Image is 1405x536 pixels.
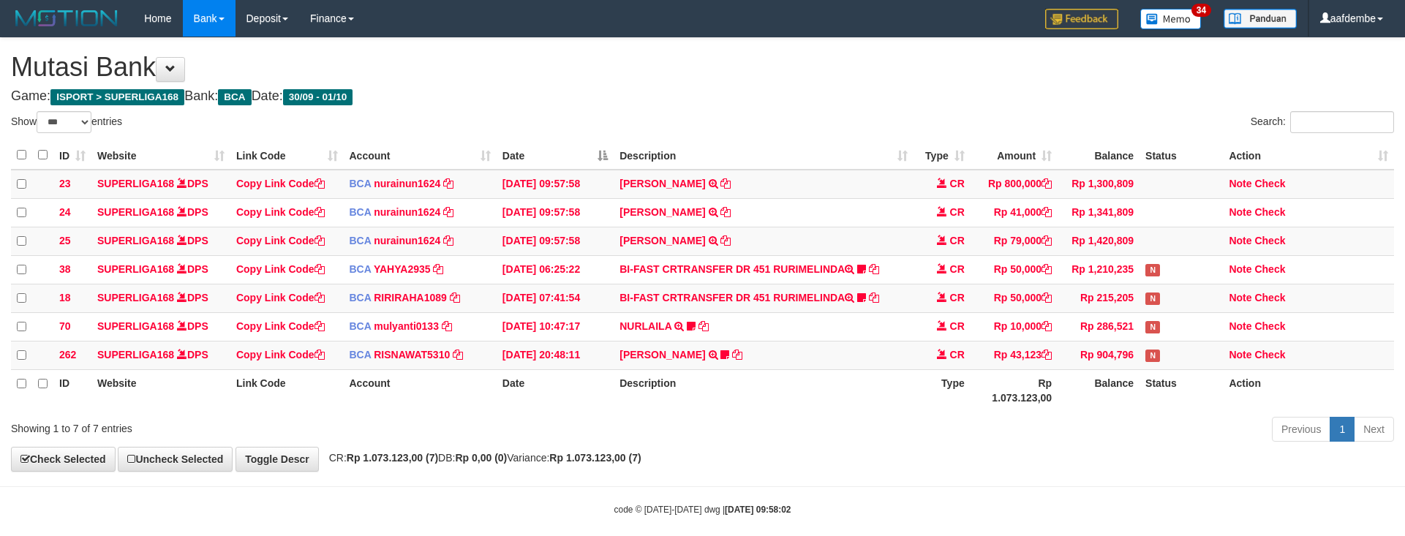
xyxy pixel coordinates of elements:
a: NURLAILA [619,320,671,332]
a: Note [1229,235,1251,246]
h4: Game: Bank: Date: [11,89,1394,104]
span: CR: DB: Variance: [322,452,641,464]
td: [DATE] 10:47:17 [497,312,614,341]
th: ID: activate to sort column ascending [53,141,91,170]
span: Has Note [1145,321,1160,333]
th: Link Code: activate to sort column ascending [230,141,344,170]
td: Rp 800,000 [971,170,1058,199]
strong: Rp 1.073.123,00 (7) [549,452,641,464]
a: Copy YOSI EFENDI to clipboard [732,349,742,361]
a: Copy Link Code [236,235,325,246]
a: Check [1254,178,1285,189]
a: Copy Link Code [236,349,325,361]
span: 38 [59,263,71,275]
th: Amount: activate to sort column ascending [971,141,1058,170]
a: Copy Rp 50,000 to clipboard [1041,292,1052,303]
a: [PERSON_NAME] [619,206,705,218]
th: Type: activate to sort column ascending [914,141,971,170]
div: Showing 1 to 7 of 7 entries [11,415,574,436]
a: Copy mulyanti0133 to clipboard [442,320,452,332]
span: CR [950,235,965,246]
td: [DATE] 20:48:11 [497,341,614,369]
td: DPS [91,284,230,312]
a: Note [1229,178,1251,189]
td: [DATE] 06:25:22 [497,255,614,284]
span: BCA [350,178,372,189]
span: 18 [59,292,71,303]
span: CR [950,178,965,189]
img: Feedback.jpg [1045,9,1118,29]
span: 23 [59,178,71,189]
span: 30/09 - 01/10 [283,89,353,105]
th: Action: activate to sort column ascending [1223,141,1394,170]
th: Status [1140,141,1223,170]
a: Copy Link Code [236,263,325,275]
a: RIRIRAHA1089 [374,292,447,303]
a: SUPERLIGA168 [97,292,174,303]
td: DPS [91,198,230,227]
a: Check [1254,235,1285,246]
th: Rp 1.073.123,00 [971,369,1058,411]
a: Note [1229,349,1251,361]
th: Link Code [230,369,344,411]
a: Copy SITI AULIA to clipboard [720,235,731,246]
span: CR [950,349,965,361]
small: code © [DATE]-[DATE] dwg | [614,505,791,515]
span: 70 [59,320,71,332]
a: SUPERLIGA168 [97,320,174,332]
td: Rp 1,420,809 [1058,227,1140,255]
td: Rp 286,521 [1058,312,1140,341]
td: [DATE] 09:57:58 [497,227,614,255]
td: DPS [91,341,230,369]
a: Copy BI-FAST CRTRANSFER DR 451 RURIMELINDA to clipboard [869,292,879,303]
a: Note [1229,292,1251,303]
span: BCA [350,349,372,361]
td: Rp 904,796 [1058,341,1140,369]
th: Type [914,369,971,411]
a: 1 [1330,417,1355,442]
a: Copy NANDA RUDYWALA to clipboard [720,178,731,189]
a: Copy RIRIRAHA1089 to clipboard [450,292,460,303]
a: Copy Rp 50,000 to clipboard [1041,263,1052,275]
a: SUPERLIGA168 [97,263,174,275]
span: 25 [59,235,71,246]
span: BCA [350,292,372,303]
td: DPS [91,227,230,255]
a: Copy nurainun1624 to clipboard [443,178,453,189]
span: Has Note [1145,292,1160,305]
a: Check [1254,349,1285,361]
span: CR [950,292,965,303]
td: Rp 79,000 [971,227,1058,255]
a: Check [1254,263,1285,275]
a: [PERSON_NAME] [619,235,705,246]
span: 262 [59,349,76,361]
span: BCA [350,263,372,275]
span: Has Note [1145,264,1160,276]
th: Account: activate to sort column ascending [344,141,497,170]
td: Rp 50,000 [971,284,1058,312]
td: Rp 1,341,809 [1058,198,1140,227]
a: Check [1254,292,1285,303]
a: nurainun1624 [374,178,440,189]
select: Showentries [37,111,91,133]
a: nurainun1624 [374,235,440,246]
img: Button%20Memo.svg [1140,9,1202,29]
a: Previous [1272,417,1330,442]
a: Note [1229,320,1251,332]
a: YAHYA2935 [374,263,431,275]
a: Copy Rp 79,000 to clipboard [1041,235,1052,246]
td: BI-FAST CRTRANSFER DR 451 RURIMELINDA [614,255,914,284]
th: Date: activate to sort column descending [497,141,614,170]
strong: [DATE] 09:58:02 [725,505,791,515]
a: Toggle Descr [236,447,319,472]
a: mulyanti0133 [374,320,439,332]
td: Rp 43,123 [971,341,1058,369]
a: Copy MUHAMMAD CHAIRULLA to clipboard [720,206,731,218]
strong: Rp 1.073.123,00 (7) [347,452,438,464]
th: Action [1223,369,1394,411]
span: ISPORT > SUPERLIGA168 [50,89,184,105]
th: Description [614,369,914,411]
a: Check [1254,320,1285,332]
a: Copy Link Code [236,320,325,332]
a: nurainun1624 [374,206,440,218]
